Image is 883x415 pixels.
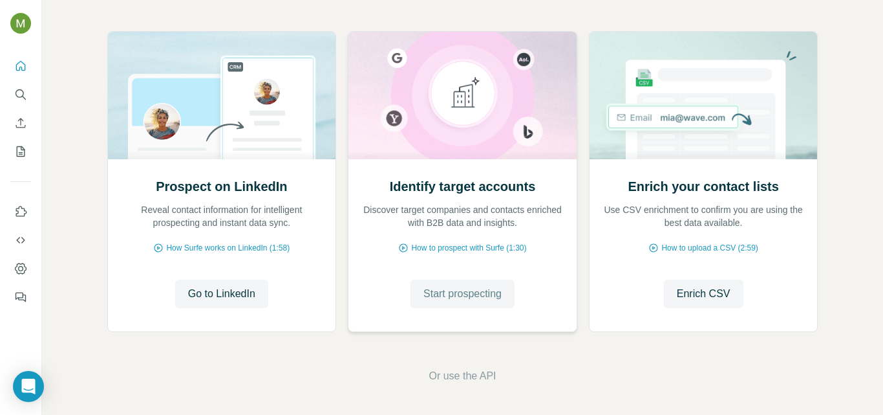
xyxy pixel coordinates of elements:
button: Enrich CSV [664,280,743,308]
h2: Prospect on LinkedIn [156,177,287,196]
h2: Enrich your contact lists [628,177,778,196]
h2: Identify target accounts [390,177,536,196]
span: Enrich CSV [677,286,730,302]
button: My lists [10,140,31,163]
button: Search [10,83,31,106]
button: Go to LinkedIn [175,280,268,308]
p: Reveal contact information for intelligent prospecting and instant data sync. [121,203,323,229]
p: Discover target companies and contacts enriched with B2B data and insights. [361,203,564,229]
button: Use Surfe on LinkedIn [10,200,31,223]
button: Or use the API [429,368,496,384]
button: Enrich CSV [10,111,31,135]
span: Go to LinkedIn [188,286,255,302]
img: Prospect on LinkedIn [107,32,337,159]
p: Use CSV enrichment to confirm you are using the best data available. [602,203,805,229]
span: How Surfe works on LinkedIn (1:58) [166,242,290,254]
button: Quick start [10,54,31,78]
button: Start prospecting [410,280,515,308]
button: Dashboard [10,257,31,280]
img: Enrich your contact lists [589,32,818,159]
div: Open Intercom Messenger [13,371,44,402]
img: Identify target accounts [348,32,577,159]
img: Avatar [10,13,31,34]
span: How to prospect with Surfe (1:30) [411,242,526,254]
span: How to upload a CSV (2:59) [661,242,758,254]
button: Feedback [10,286,31,309]
span: Start prospecting [423,286,502,302]
button: Use Surfe API [10,229,31,252]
